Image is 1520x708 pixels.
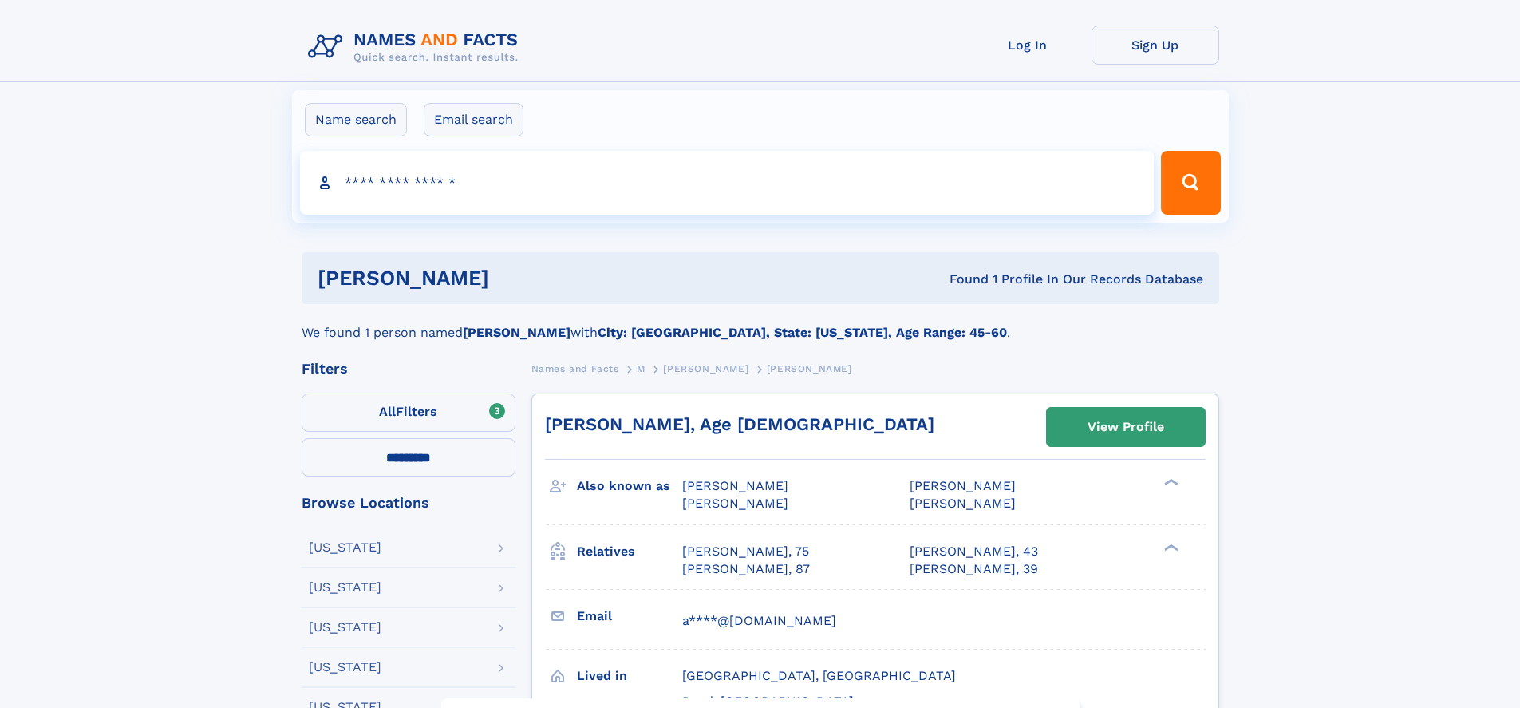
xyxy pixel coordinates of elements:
[302,304,1219,342] div: We found 1 person named with .
[1161,151,1220,215] button: Search Button
[300,151,1155,215] input: search input
[637,363,646,374] span: M
[577,538,682,565] h3: Relatives
[545,414,934,434] a: [PERSON_NAME], Age [DEMOGRAPHIC_DATA]
[463,325,570,340] b: [PERSON_NAME]
[1047,408,1205,446] a: View Profile
[309,621,381,634] div: [US_STATE]
[309,661,381,674] div: [US_STATE]
[577,603,682,630] h3: Email
[663,358,748,378] a: [PERSON_NAME]
[577,663,682,690] h3: Lived in
[305,103,407,136] label: Name search
[302,496,515,510] div: Browse Locations
[910,478,1016,493] span: [PERSON_NAME]
[577,473,682,500] h3: Also known as
[318,268,720,288] h1: [PERSON_NAME]
[309,541,381,554] div: [US_STATE]
[964,26,1092,65] a: Log In
[309,581,381,594] div: [US_STATE]
[682,543,809,560] a: [PERSON_NAME], 75
[682,668,956,683] span: [GEOGRAPHIC_DATA], [GEOGRAPHIC_DATA]
[682,496,788,511] span: [PERSON_NAME]
[1160,477,1179,488] div: ❯
[767,363,852,374] span: [PERSON_NAME]
[302,362,515,376] div: Filters
[302,394,515,432] label: Filters
[598,325,1007,340] b: City: [GEOGRAPHIC_DATA], State: [US_STATE], Age Range: 45-60
[531,358,619,378] a: Names and Facts
[379,404,396,419] span: All
[910,543,1038,560] a: [PERSON_NAME], 43
[910,560,1038,578] a: [PERSON_NAME], 39
[302,26,531,69] img: Logo Names and Facts
[1088,409,1164,445] div: View Profile
[910,496,1016,511] span: [PERSON_NAME]
[1092,26,1219,65] a: Sign Up
[637,358,646,378] a: M
[682,478,788,493] span: [PERSON_NAME]
[424,103,523,136] label: Email search
[719,271,1203,288] div: Found 1 Profile In Our Records Database
[663,363,748,374] span: [PERSON_NAME]
[682,560,810,578] a: [PERSON_NAME], 87
[1160,542,1179,552] div: ❯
